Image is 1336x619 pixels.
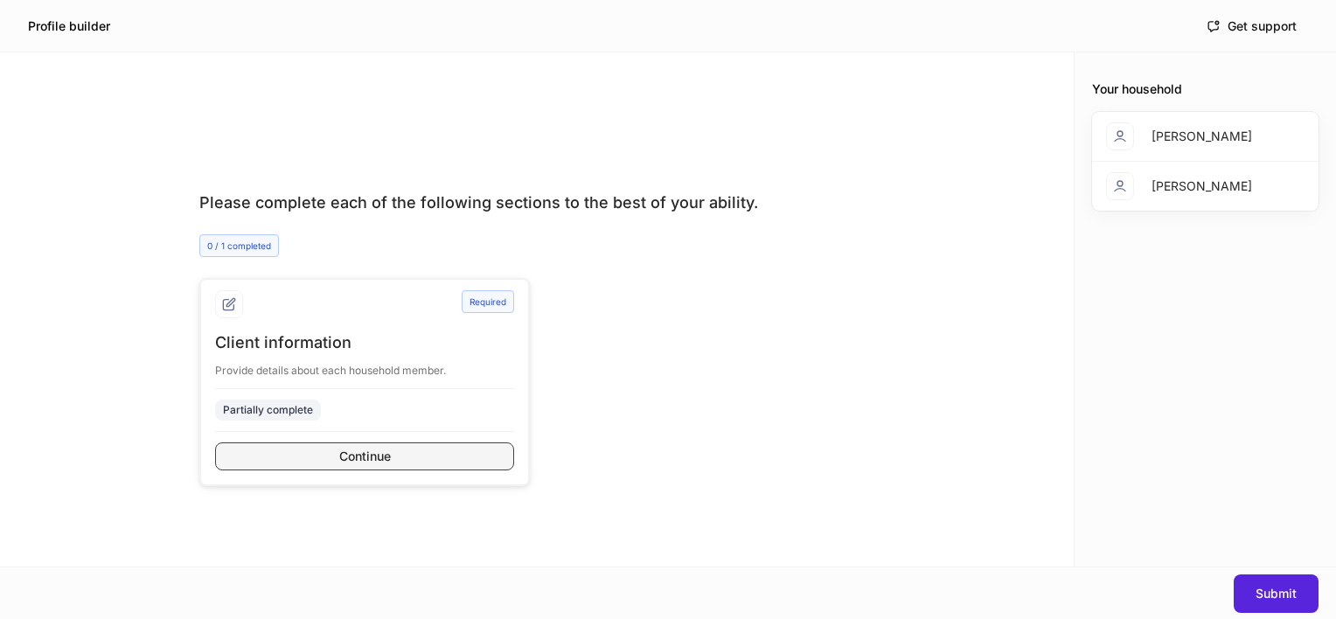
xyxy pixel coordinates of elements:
[223,401,313,418] div: Partially complete
[1234,574,1319,613] button: Submit
[215,332,514,353] div: Client information
[199,234,279,257] div: 0 / 1 completed
[1256,585,1297,602] div: Submit
[28,17,110,35] h5: Profile builder
[1228,17,1297,35] div: Get support
[1195,12,1308,40] button: Get support
[1152,128,1252,145] div: [PERSON_NAME]
[339,448,391,465] div: Continue
[1092,80,1319,98] div: Your household
[215,353,514,378] div: Provide details about each household member.
[1152,177,1252,195] div: [PERSON_NAME]
[215,442,514,470] button: Continue
[462,290,514,313] div: Required
[199,192,874,213] div: Please complete each of the following sections to the best of your ability.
